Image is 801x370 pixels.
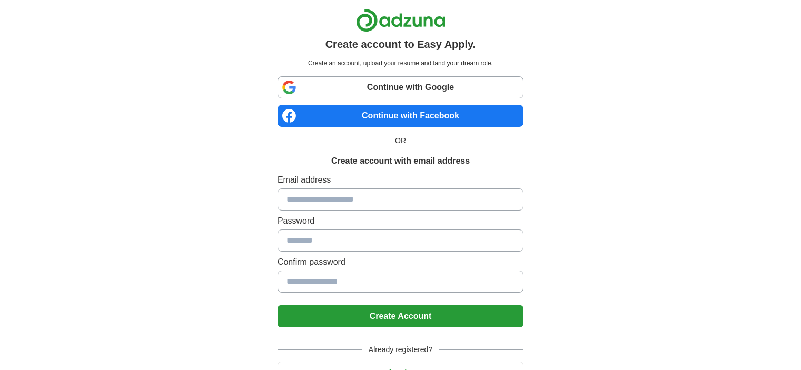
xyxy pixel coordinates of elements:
label: Password [278,215,523,227]
h1: Create account to Easy Apply. [325,36,476,52]
button: Create Account [278,305,523,327]
label: Confirm password [278,256,523,268]
p: Create an account, upload your resume and land your dream role. [280,58,521,68]
a: Continue with Facebook [278,105,523,127]
label: Email address [278,174,523,186]
span: OR [389,135,412,146]
span: Already registered? [362,344,439,355]
h1: Create account with email address [331,155,470,167]
a: Continue with Google [278,76,523,98]
img: Adzuna logo [356,8,446,32]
